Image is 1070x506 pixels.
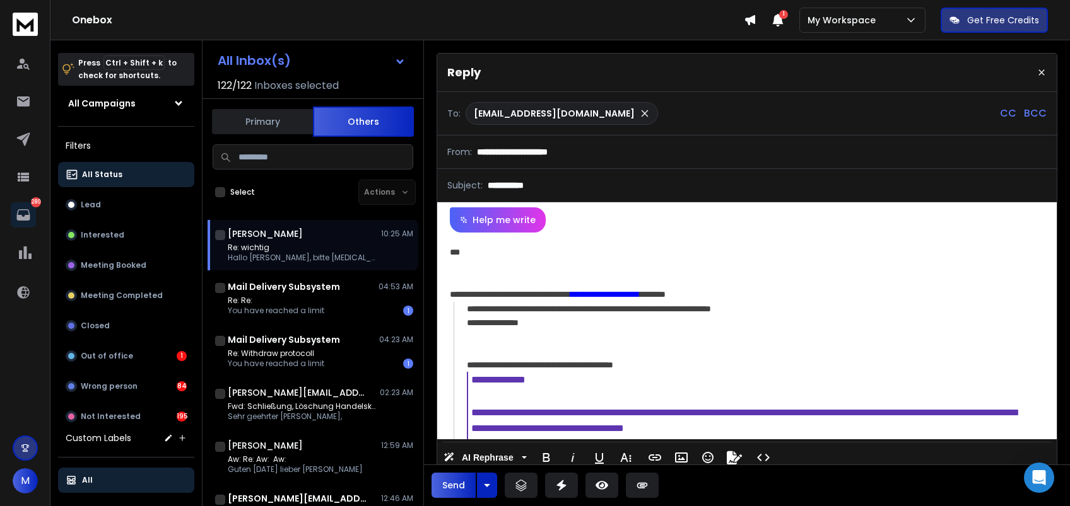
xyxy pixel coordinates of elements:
h3: Inboxes selected [254,78,339,93]
h1: Mail Delivery Subsystem [228,333,340,346]
p: 12:59 AM [381,440,413,451]
p: Meeting Completed [81,290,163,301]
button: Not Interested195 [58,404,194,429]
p: My Workspace [808,14,881,26]
h1: [PERSON_NAME][EMAIL_ADDRESS][DOMAIN_NAME] [228,492,367,505]
p: 04:53 AM [379,282,413,292]
p: Lead [81,200,101,210]
p: To: [447,107,461,120]
label: Select [230,187,255,197]
button: All [58,468,194,493]
h1: [PERSON_NAME][EMAIL_ADDRESS][DOMAIN_NAME] [228,386,367,399]
h1: Onebox [72,13,744,28]
button: Meeting Completed [58,283,194,308]
p: Aw: Re: Aw: Aw: [228,454,363,464]
p: All [82,475,93,485]
button: Code View [751,445,775,470]
button: AI Rephrase [441,445,529,470]
button: Get Free Credits [941,8,1048,33]
button: Signature [722,445,746,470]
p: 12:46 AM [381,493,413,503]
p: Re: Withdraw protocoll [228,348,324,359]
p: Not Interested [81,411,141,422]
p: Fwd: Schließung, Löschung Handelskonto [228,401,379,411]
button: Closed [58,313,194,338]
p: Sehr geehrter [PERSON_NAME], [228,411,379,422]
h1: [PERSON_NAME] [228,227,303,240]
button: Lead [58,192,194,217]
p: Re: wichtig [228,243,379,253]
p: You have reached a limit [228,306,324,316]
p: Re: Re: [228,296,324,306]
p: Out of office [81,351,133,361]
p: Interested [81,230,124,240]
span: 1 [779,10,788,19]
button: M [13,468,38,493]
p: CC [1000,106,1016,121]
p: 02:23 AM [380,388,413,398]
button: Send [432,473,476,498]
div: 195 [177,411,187,422]
div: 1 [403,359,413,369]
button: Out of office1 [58,343,194,369]
button: Underline (Ctrl+U) [587,445,611,470]
p: You have reached a limit [228,359,324,369]
button: All Campaigns [58,91,194,116]
h1: Mail Delivery Subsystem [228,280,340,293]
button: All Inbox(s) [208,48,416,73]
button: Wrong person84 [58,374,194,399]
button: Primary [212,108,313,135]
p: Subject: [447,179,483,192]
button: Bold (Ctrl+B) [534,445,558,470]
span: AI Rephrase [459,452,516,463]
div: Open Intercom Messenger [1024,463,1054,493]
img: logo [13,13,38,36]
div: 84 [177,381,187,391]
p: All Status [82,170,122,180]
p: Closed [81,321,110,331]
h1: All Inbox(s) [218,54,291,67]
button: Italic (Ctrl+I) [561,445,585,470]
p: 10:25 AM [381,229,413,239]
p: Guten [DATE] lieber [PERSON_NAME] [228,464,363,474]
button: Insert Image (Ctrl+P) [669,445,693,470]
p: Wrong person [81,381,138,391]
p: BCC [1024,106,1047,121]
p: Press to check for shortcuts. [78,57,177,82]
h1: All Campaigns [68,97,136,110]
h1: [PERSON_NAME] [228,439,303,452]
p: Hallo [PERSON_NAME], bitte [MEDICAL_DATA] [228,253,379,263]
button: Help me write [450,207,546,233]
button: Meeting Booked [58,253,194,278]
button: All Status [58,162,194,187]
div: 1 [403,306,413,316]
a: 280 [11,202,36,227]
p: Meeting Booked [81,260,146,270]
p: Get Free Credits [967,14,1039,26]
p: Reply [447,64,481,81]
p: [EMAIL_ADDRESS][DOMAIN_NAME] [474,107,635,120]
button: Interested [58,222,194,248]
p: From: [447,146,472,158]
button: Emoticons [696,445,720,470]
div: 1 [177,351,187,361]
p: 280 [31,197,41,207]
button: Insert Link (Ctrl+K) [643,445,667,470]
h3: Filters [58,137,194,154]
p: 04:23 AM [379,335,413,345]
span: 122 / 122 [218,78,252,93]
button: More Text [614,445,638,470]
button: Others [313,106,414,137]
span: Ctrl + Shift + k [103,55,165,70]
h3: Custom Labels [66,432,131,444]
